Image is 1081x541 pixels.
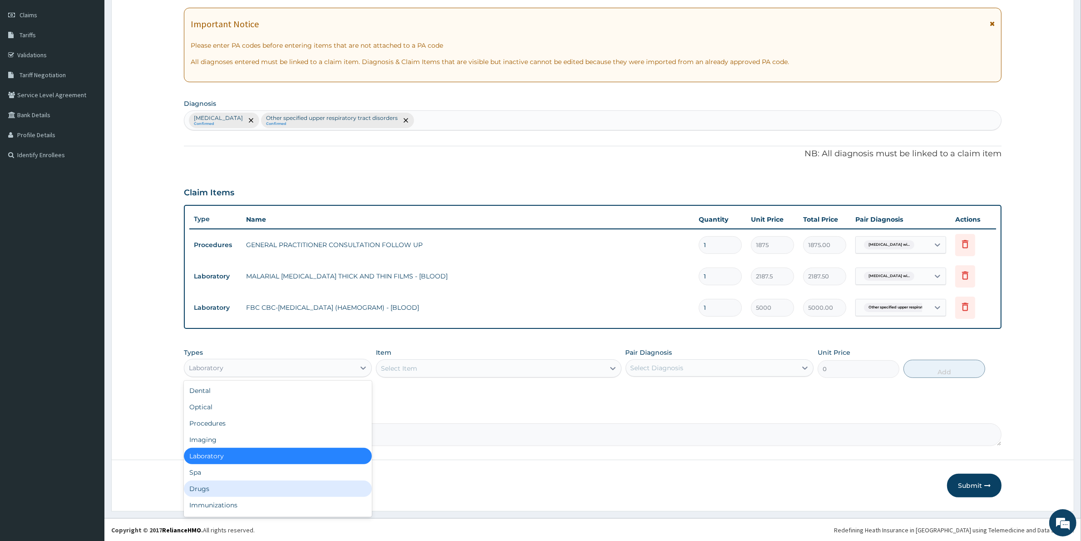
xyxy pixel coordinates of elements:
img: d_794563401_company_1708531726252_794563401 [17,45,37,68]
label: Diagnosis [184,99,216,108]
div: Select Diagnosis [631,363,684,372]
td: MALARIAL [MEDICAL_DATA] THICK AND THIN FILMS - [BLOOD] [242,267,694,285]
td: GENERAL PRACTITIONER CONSULTATION FOLLOW UP [242,236,694,254]
button: Add [903,360,985,378]
label: Unit Price [818,348,850,357]
div: Redefining Heath Insurance in [GEOGRAPHIC_DATA] using Telemedicine and Data Science! [834,526,1074,535]
th: Unit Price [746,210,799,228]
th: Name [242,210,694,228]
div: Minimize live chat window [149,5,171,26]
label: Item [376,348,391,357]
span: [MEDICAL_DATA] wi... [864,240,914,249]
p: [MEDICAL_DATA] [194,114,243,122]
p: NB: All diagnosis must be linked to a claim item [184,148,1002,160]
label: Types [184,349,203,357]
label: Comment [184,411,1002,418]
span: Tariffs [20,31,36,39]
button: Submit [947,474,1002,497]
span: We're online! [53,114,125,206]
th: Type [189,211,242,228]
p: Please enter PA codes before entering items that are not attached to a PA code [191,41,995,50]
div: Optical [184,399,372,415]
textarea: Type your message and hit 'Enter' [5,248,173,280]
td: Procedures [189,237,242,253]
td: Laboratory [189,268,242,285]
p: Other specified upper respiratory tract disorders [266,114,398,122]
h1: Important Notice [191,19,259,29]
div: Chat with us now [47,51,153,63]
div: Dental [184,382,372,399]
span: Claims [20,11,37,19]
th: Actions [951,210,996,228]
small: Confirmed [266,122,398,126]
div: Others [184,513,372,530]
a: RelianceHMO [162,526,201,534]
h3: Claim Items [184,188,234,198]
p: All diagnoses entered must be linked to a claim item. Diagnosis & Claim Items that are visible bu... [191,57,995,66]
span: Tariff Negotiation [20,71,66,79]
div: Select Item [381,364,417,373]
td: FBC CBC-[MEDICAL_DATA] (HAEMOGRAM) - [BLOOD] [242,298,694,317]
strong: Copyright © 2017 . [111,526,203,534]
td: Laboratory [189,299,242,316]
span: remove selection option [247,116,255,124]
th: Total Price [799,210,851,228]
th: Pair Diagnosis [851,210,951,228]
span: remove selection option [402,116,410,124]
div: Drugs [184,481,372,497]
span: [MEDICAL_DATA] wi... [864,272,914,281]
div: Spa [184,464,372,481]
div: Laboratory [189,363,223,372]
div: Immunizations [184,497,372,513]
div: Procedures [184,415,372,432]
div: Laboratory [184,448,372,464]
span: Other specified upper respirat... [864,303,930,312]
small: Confirmed [194,122,243,126]
label: Pair Diagnosis [626,348,672,357]
th: Quantity [694,210,746,228]
div: Imaging [184,432,372,448]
